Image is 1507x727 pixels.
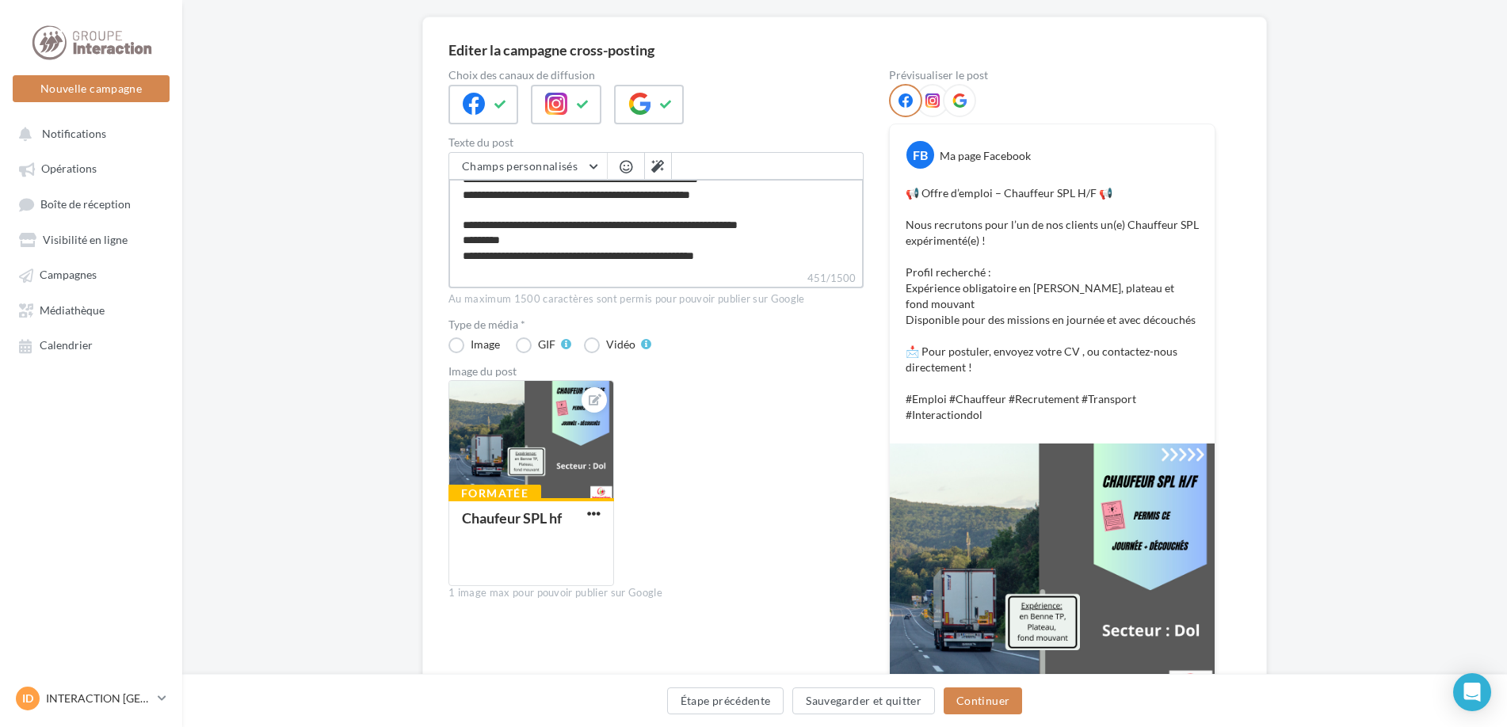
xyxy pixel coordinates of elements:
[606,339,635,350] div: Vidéo
[42,127,106,140] span: Notifications
[10,295,173,324] a: Médiathèque
[448,70,864,81] label: Choix des canaux de diffusion
[10,119,166,147] button: Notifications
[906,185,1199,423] p: 📢 Offre d’emploi – Chauffeur SPL H/F 📢 Nous recrutons pour l’un de nos clients un(e) Chauffeur SP...
[448,586,864,600] div: 1 image max pour pouvoir publier sur Google
[46,691,151,706] p: INTERACTION [GEOGRAPHIC_DATA]
[40,303,105,317] span: Médiathèque
[462,159,578,173] span: Champs personnalisés
[889,70,1215,81] div: Prévisualiser le post
[448,270,864,288] label: 451/1500
[10,225,173,253] a: Visibilité en ligne
[448,319,864,330] label: Type de média *
[940,148,1031,164] div: Ma page Facebook
[448,485,541,502] div: Formatée
[40,339,93,352] span: Calendrier
[13,75,170,102] button: Nouvelle campagne
[449,153,607,180] button: Champs personnalisés
[792,687,935,714] button: Sauvegarder et quitter
[538,339,555,350] div: GIF
[944,687,1022,714] button: Continuer
[10,330,173,359] a: Calendrier
[462,509,562,527] div: Chaufeur SPL hf
[906,141,934,169] div: FB
[471,339,500,350] div: Image
[667,687,784,714] button: Étape précédente
[40,268,97,282] span: Campagnes
[10,154,173,182] a: Opérations
[13,683,170,714] a: ID INTERACTION [GEOGRAPHIC_DATA]
[40,197,131,211] span: Boîte de réception
[448,43,654,57] div: Editer la campagne cross-posting
[448,137,864,148] label: Texte du post
[448,292,864,306] div: Au maximum 1500 caractères sont permis pour pouvoir publier sur Google
[448,366,864,377] div: Image du post
[10,189,173,219] a: Boîte de réception
[43,233,128,246] span: Visibilité en ligne
[10,260,173,288] a: Campagnes
[41,162,97,176] span: Opérations
[22,691,33,706] span: ID
[1453,673,1491,711] div: Open Intercom Messenger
